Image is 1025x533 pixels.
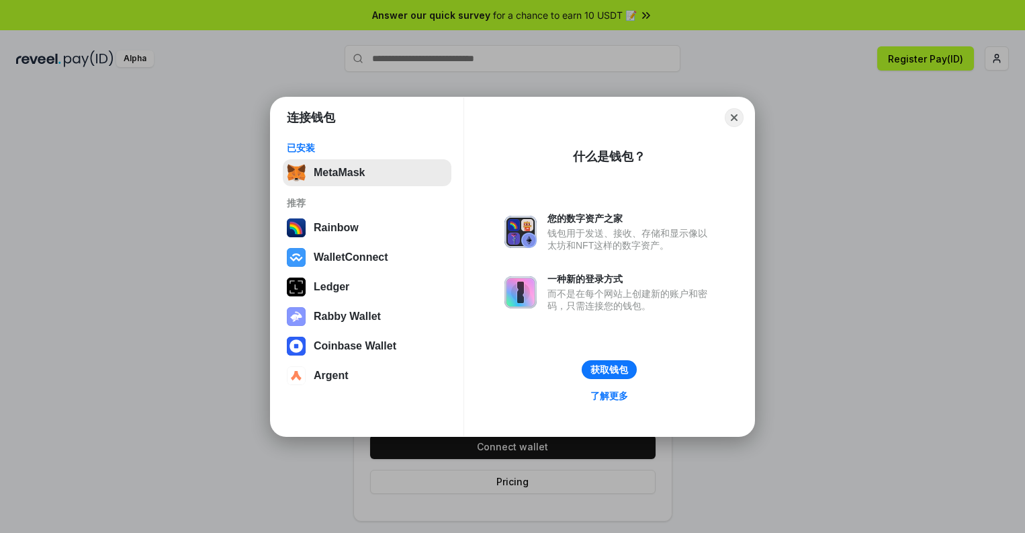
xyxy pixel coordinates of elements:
div: 获取钱包 [590,364,628,376]
img: svg+xml,%3Csvg%20xmlns%3D%22http%3A%2F%2Fwww.w3.org%2F2000%2Fsvg%22%20fill%3D%22none%22%20viewBox... [287,307,306,326]
img: svg+xml,%3Csvg%20width%3D%2228%22%20height%3D%2228%22%20viewBox%3D%220%200%2028%2028%22%20fill%3D... [287,248,306,267]
button: 获取钱包 [582,360,637,379]
div: 而不是在每个网站上创建新的账户和密码，只需连接您的钱包。 [547,288,714,312]
div: 了解更多 [590,390,628,402]
img: svg+xml,%3Csvg%20xmlns%3D%22http%3A%2F%2Fwww.w3.org%2F2000%2Fsvg%22%20width%3D%2228%22%20height%3... [287,278,306,296]
img: svg+xml,%3Csvg%20xmlns%3D%22http%3A%2F%2Fwww.w3.org%2F2000%2Fsvg%22%20fill%3D%22none%22%20viewBox... [504,276,537,309]
button: Argent [283,362,451,389]
div: Argent [314,370,349,382]
button: Coinbase Wallet [283,333,451,360]
div: WalletConnect [314,251,388,263]
div: 一种新的登录方式 [547,273,714,285]
button: Ledger [283,274,451,300]
a: 了解更多 [582,387,636,405]
button: Rainbow [283,214,451,241]
div: Coinbase Wallet [314,340,396,352]
button: Close [725,108,744,127]
div: Ledger [314,281,349,293]
img: svg+xml,%3Csvg%20xmlns%3D%22http%3A%2F%2Fwww.w3.org%2F2000%2Fsvg%22%20fill%3D%22none%22%20viewBox... [504,216,537,248]
div: 什么是钱包？ [573,149,645,165]
button: Rabby Wallet [283,303,451,330]
div: Rabby Wallet [314,311,381,323]
div: 钱包用于发送、接收、存储和显示像以太坊和NFT这样的数字资产。 [547,227,714,251]
img: svg+xml,%3Csvg%20width%3D%2228%22%20height%3D%2228%22%20viewBox%3D%220%200%2028%2028%22%20fill%3D... [287,337,306,356]
div: MetaMask [314,167,365,179]
div: 推荐 [287,197,447,209]
button: WalletConnect [283,244,451,271]
img: svg+xml,%3Csvg%20fill%3D%22none%22%20height%3D%2233%22%20viewBox%3D%220%200%2035%2033%22%20width%... [287,163,306,182]
h1: 连接钱包 [287,110,335,126]
button: MetaMask [283,159,451,186]
div: 您的数字资产之家 [547,212,714,224]
div: 已安装 [287,142,447,154]
div: Rainbow [314,222,359,234]
img: svg+xml,%3Csvg%20width%3D%2228%22%20height%3D%2228%22%20viewBox%3D%220%200%2028%2028%22%20fill%3D... [287,366,306,385]
img: svg+xml,%3Csvg%20width%3D%22120%22%20height%3D%22120%22%20viewBox%3D%220%200%20120%20120%22%20fil... [287,218,306,237]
